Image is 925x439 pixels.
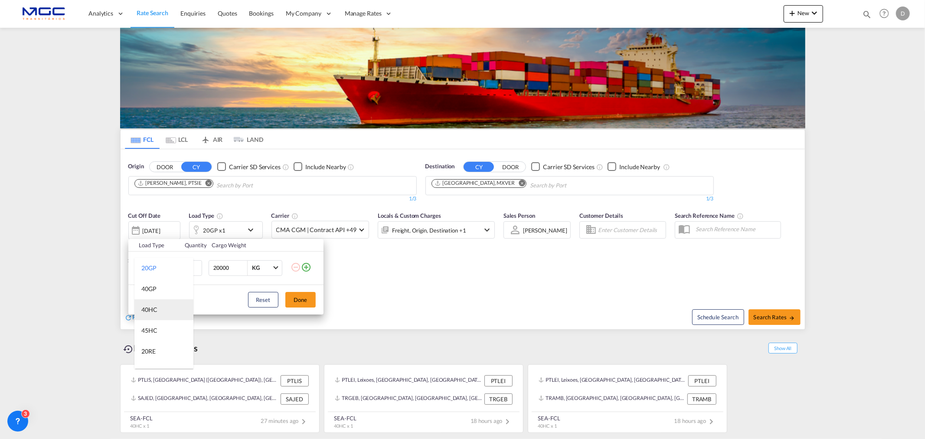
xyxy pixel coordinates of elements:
div: 40RE [141,368,156,377]
div: 40GP [141,285,157,293]
div: 40HC [141,305,157,314]
div: 45HC [141,326,157,335]
div: 20GP [141,264,157,272]
div: 20RE [141,347,156,356]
